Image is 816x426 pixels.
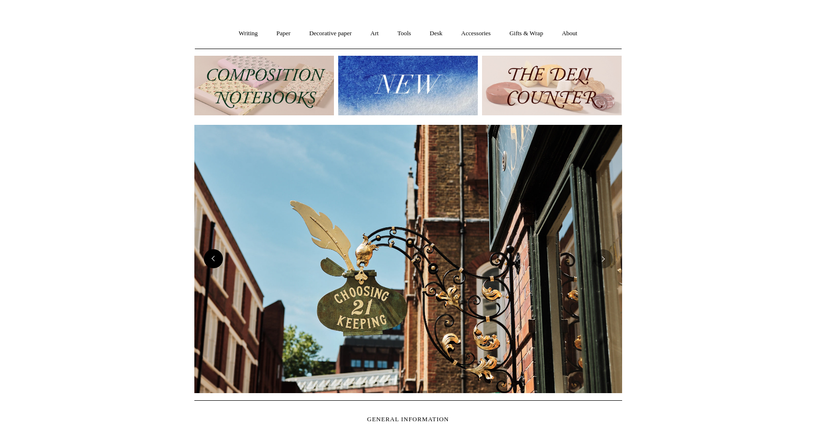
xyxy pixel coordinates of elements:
img: 202302 Composition ledgers.jpg__PID:69722ee6-fa44-49dd-a067-31375e5d54ec [194,56,334,115]
a: Decorative paper [301,21,360,46]
a: Accessories [453,21,499,46]
a: Writing [230,21,266,46]
a: Gifts & Wrap [501,21,552,46]
button: Page 3 [418,391,427,393]
a: Desk [421,21,451,46]
span: GENERAL INFORMATION [367,416,449,423]
img: New.jpg__PID:f73bdf93-380a-4a35-bcfe-7823039498e1 [338,56,478,115]
a: About [553,21,586,46]
a: Tools [389,21,420,46]
button: Page 2 [403,391,413,393]
img: The Deli Counter [482,56,622,115]
button: Previous [204,249,223,268]
img: Copyright Choosing Keeping 20190711 LS Homepage 7.jpg__PID:4c49fdcc-9d5f-40e8-9753-f5038b35abb7 [194,125,622,394]
a: Paper [268,21,299,46]
a: Art [362,21,387,46]
button: Page 1 [389,391,399,393]
button: Next [594,249,613,268]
